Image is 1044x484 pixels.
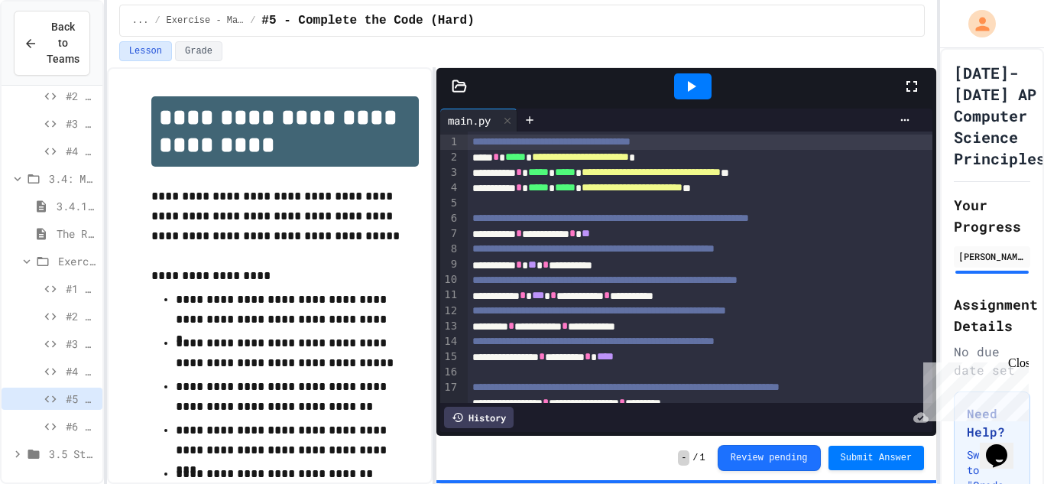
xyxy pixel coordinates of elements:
span: Submit Answer [841,452,913,464]
button: Grade [175,41,222,61]
span: 3.4: Mathematical Operators [49,171,96,187]
span: Exercise - Mathematical Operators [167,15,245,27]
div: main.py [440,112,498,128]
span: #5 - Complete the Code (Hard) [66,391,96,407]
span: #4 - Complete the Code (Medium) [66,143,96,159]
div: 11 [440,287,459,303]
div: 10 [440,272,459,287]
div: 5 [440,196,459,211]
div: 12 [440,304,459,319]
span: Exercise - Mathematical Operators [58,253,96,269]
span: The Round Function [57,226,96,242]
span: #3 - Fix the Code (Medium) [66,115,96,132]
h2: Your Progress [954,194,1030,237]
iframe: chat widget [917,356,1029,421]
span: #4 - Complete the Code (Medium) [66,363,96,379]
h3: Need Help? [967,404,1017,441]
span: #2 - Complete the Code (Easy) [66,88,96,104]
span: / [692,452,698,464]
button: Submit Answer [828,446,925,470]
div: [PERSON_NAME] [958,249,1026,263]
button: Back to Teams [14,11,90,76]
div: 4 [440,180,459,196]
div: 17 [440,380,459,411]
span: #2 - Complete the Code (Easy) [66,308,96,324]
div: 7 [440,226,459,242]
div: 14 [440,334,459,349]
div: 9 [440,257,459,272]
div: History [444,407,514,428]
span: #5 - Complete the Code (Hard) [261,11,474,30]
button: Lesson [119,41,172,61]
span: 3.5 String Operators [49,446,96,462]
div: No due date set [954,343,1030,379]
span: 1 [700,452,705,464]
span: Back to Teams [47,19,79,67]
h2: Assignment Details [954,294,1030,336]
iframe: chat widget [980,423,1029,469]
span: #6 - Complete the Code (Hard) [66,418,96,434]
div: Chat with us now!Close [6,6,105,97]
span: #3 - Fix the Code (Medium) [66,336,96,352]
div: 3 [440,165,459,180]
div: 15 [440,349,459,365]
div: 1 [440,135,459,150]
span: / [154,15,160,27]
div: 8 [440,242,459,257]
span: ... [132,15,149,27]
span: 3.4.1: Mathematical Operators [57,198,96,214]
span: #1 - Fix the Code (Easy) [66,281,96,297]
div: 2 [440,150,459,165]
span: / [250,15,255,27]
div: My Account [952,6,1000,41]
button: Review pending [718,445,821,471]
div: main.py [440,109,517,132]
span: - [678,450,689,466]
div: 16 [440,365,459,380]
div: 13 [440,319,459,334]
div: 6 [440,211,459,226]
